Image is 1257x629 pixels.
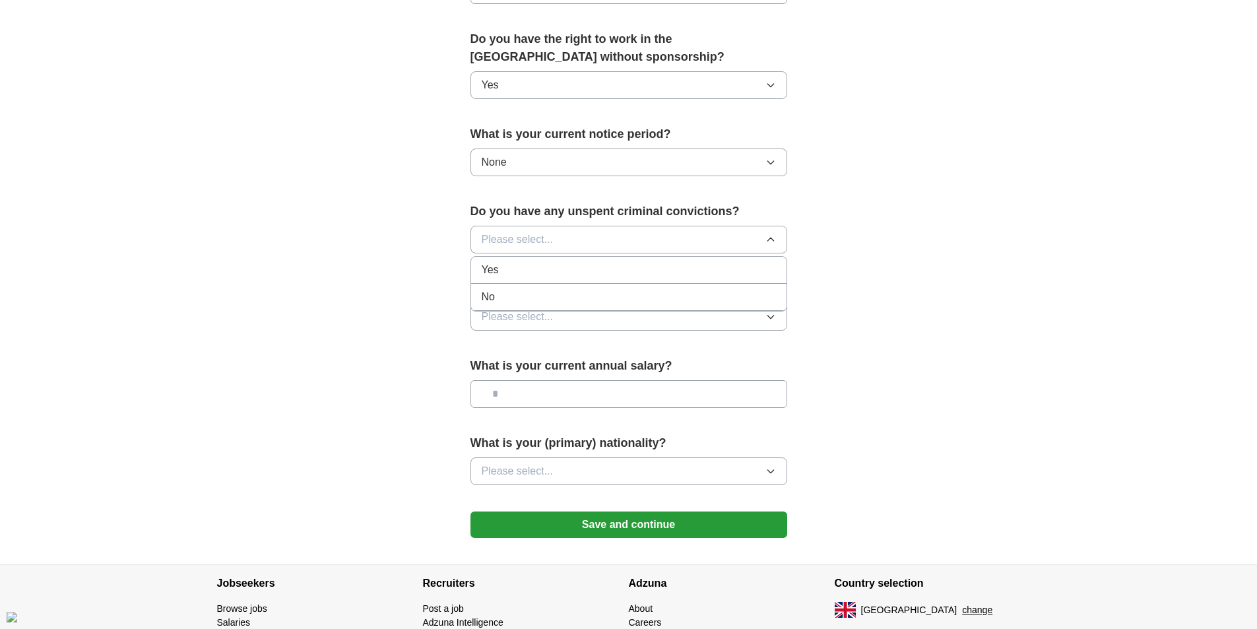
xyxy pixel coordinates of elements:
[482,262,499,278] span: Yes
[482,232,554,248] span: Please select...
[962,603,992,617] button: change
[482,77,499,93] span: Yes
[470,149,787,176] button: None
[629,603,653,614] a: About
[470,357,787,375] label: What is your current annual salary?
[470,226,787,253] button: Please select...
[470,125,787,143] label: What is your current notice period?
[629,617,662,628] a: Careers
[423,603,464,614] a: Post a job
[470,457,787,485] button: Please select...
[835,565,1041,602] h4: Country selection
[7,612,17,622] div: Cookie consent button
[482,309,554,325] span: Please select...
[482,289,495,305] span: No
[470,303,787,331] button: Please select...
[861,603,957,617] span: [GEOGRAPHIC_DATA]
[470,512,787,538] button: Save and continue
[470,30,787,66] label: Do you have the right to work in the [GEOGRAPHIC_DATA] without sponsorship?
[835,602,856,618] img: UK flag
[482,154,507,170] span: None
[482,463,554,479] span: Please select...
[217,617,251,628] a: Salaries
[217,603,267,614] a: Browse jobs
[423,617,503,628] a: Adzuna Intelligence
[7,612,17,622] img: Cookie%20settings
[470,203,787,220] label: Do you have any unspent criminal convictions?
[470,434,787,452] label: What is your (primary) nationality?
[470,71,787,99] button: Yes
